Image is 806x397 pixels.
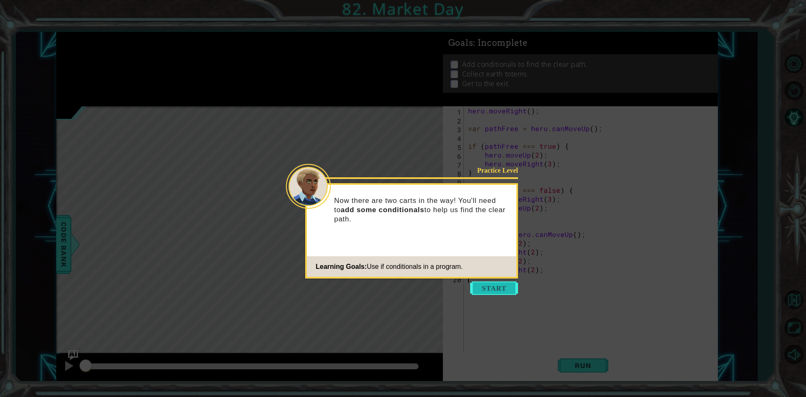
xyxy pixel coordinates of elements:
span: Use if conditionals in a program. [367,263,463,270]
p: Now there are two carts in the way! You'll need to to help us find the clear path. [334,196,510,224]
button: Start [470,281,518,295]
strong: add some conditionals [341,206,424,214]
span: Learning Goals: [316,263,367,270]
div: Practice Level [465,166,518,175]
